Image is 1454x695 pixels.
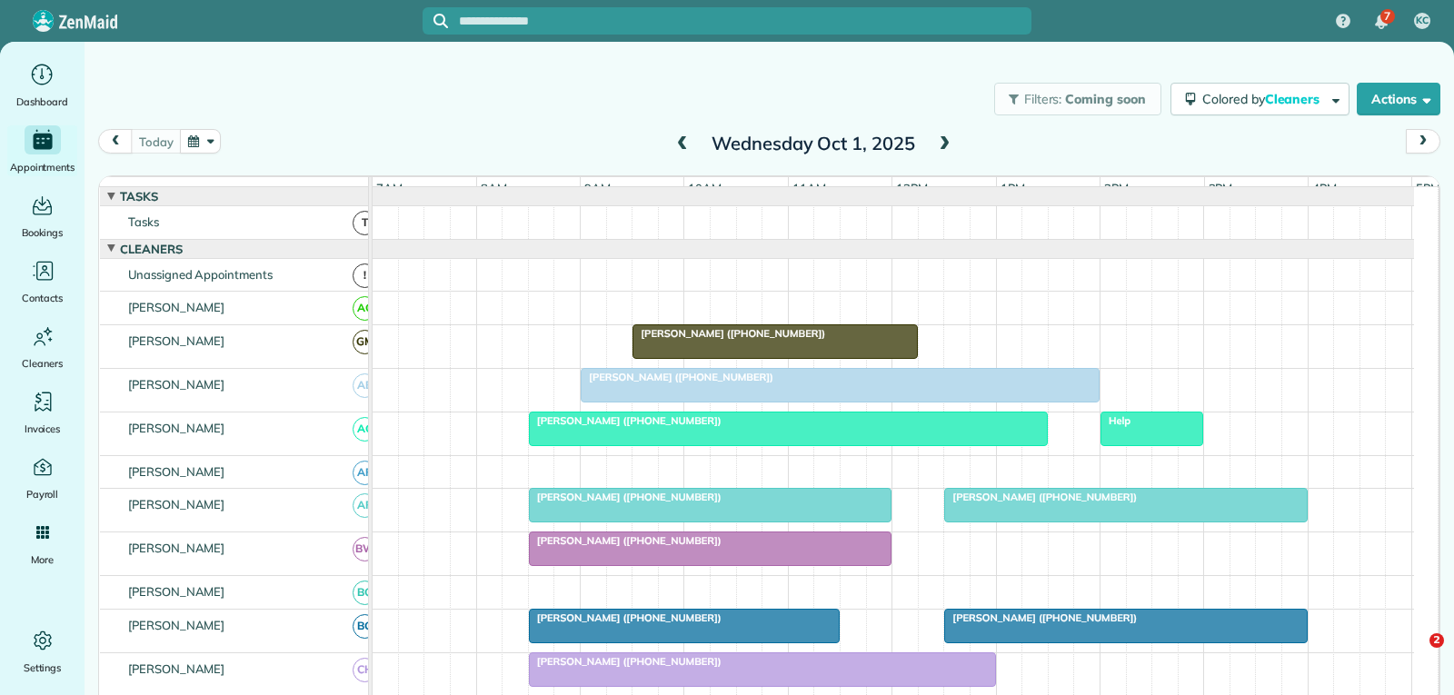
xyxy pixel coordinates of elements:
[528,611,722,624] span: [PERSON_NAME] ([PHONE_NUMBER])
[353,537,377,561] span: BW
[1362,2,1400,42] div: 7 unread notifications
[22,289,63,307] span: Contacts
[116,242,186,256] span: Cleaners
[124,497,229,511] span: [PERSON_NAME]
[131,129,181,154] button: today
[24,659,62,677] span: Settings
[124,584,229,599] span: [PERSON_NAME]
[7,387,77,438] a: Invoices
[789,181,830,195] span: 11am
[7,60,77,111] a: Dashboard
[423,14,448,28] button: Focus search
[124,661,229,676] span: [PERSON_NAME]
[997,181,1029,195] span: 1pm
[22,223,64,242] span: Bookings
[1170,83,1349,115] button: Colored byCleaners
[353,211,377,235] span: T
[353,417,377,442] span: AC
[353,263,377,288] span: !
[1357,83,1440,115] button: Actions
[7,125,77,176] a: Appointments
[1100,414,1131,427] span: Help
[684,181,725,195] span: 10am
[124,214,163,229] span: Tasks
[1024,91,1062,107] span: Filters:
[528,491,722,503] span: [PERSON_NAME] ([PHONE_NUMBER])
[7,626,77,677] a: Settings
[31,551,54,569] span: More
[353,614,377,639] span: BG
[528,414,722,427] span: [PERSON_NAME] ([PHONE_NUMBER])
[528,534,722,547] span: [PERSON_NAME] ([PHONE_NUMBER])
[25,420,61,438] span: Invoices
[433,14,448,28] svg: Focus search
[1202,91,1326,107] span: Colored by
[353,373,377,398] span: AB
[124,464,229,479] span: [PERSON_NAME]
[124,377,229,392] span: [PERSON_NAME]
[353,296,377,321] span: AC
[124,267,276,282] span: Unassigned Appointments
[116,189,162,204] span: Tasks
[10,158,75,176] span: Appointments
[1384,9,1390,24] span: 7
[1429,633,1444,648] span: 2
[1416,14,1429,28] span: KC
[353,658,377,682] span: CH
[1406,129,1440,154] button: next
[353,461,377,485] span: AF
[124,618,229,632] span: [PERSON_NAME]
[1309,181,1340,195] span: 4pm
[1265,91,1323,107] span: Cleaners
[16,93,68,111] span: Dashboard
[124,421,229,435] span: [PERSON_NAME]
[700,134,927,154] h2: Wednesday Oct 1, 2025
[7,322,77,372] a: Cleaners
[353,330,377,354] span: GM
[581,181,614,195] span: 9am
[353,581,377,605] span: BC
[98,129,133,154] button: prev
[26,485,59,503] span: Payroll
[124,541,229,555] span: [PERSON_NAME]
[22,354,63,372] span: Cleaners
[353,493,377,518] span: AF
[580,371,774,383] span: [PERSON_NAME] ([PHONE_NUMBER])
[943,611,1138,624] span: [PERSON_NAME] ([PHONE_NUMBER])
[1065,91,1147,107] span: Coming soon
[1392,633,1436,677] iframe: Intercom live chat
[477,181,511,195] span: 8am
[528,655,722,668] span: [PERSON_NAME] ([PHONE_NUMBER])
[124,333,229,348] span: [PERSON_NAME]
[1412,181,1444,195] span: 5pm
[7,191,77,242] a: Bookings
[892,181,931,195] span: 12pm
[1100,181,1132,195] span: 2pm
[632,327,826,340] span: [PERSON_NAME] ([PHONE_NUMBER])
[124,300,229,314] span: [PERSON_NAME]
[7,452,77,503] a: Payroll
[943,491,1138,503] span: [PERSON_NAME] ([PHONE_NUMBER])
[7,256,77,307] a: Contacts
[373,181,406,195] span: 7am
[1205,181,1237,195] span: 3pm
